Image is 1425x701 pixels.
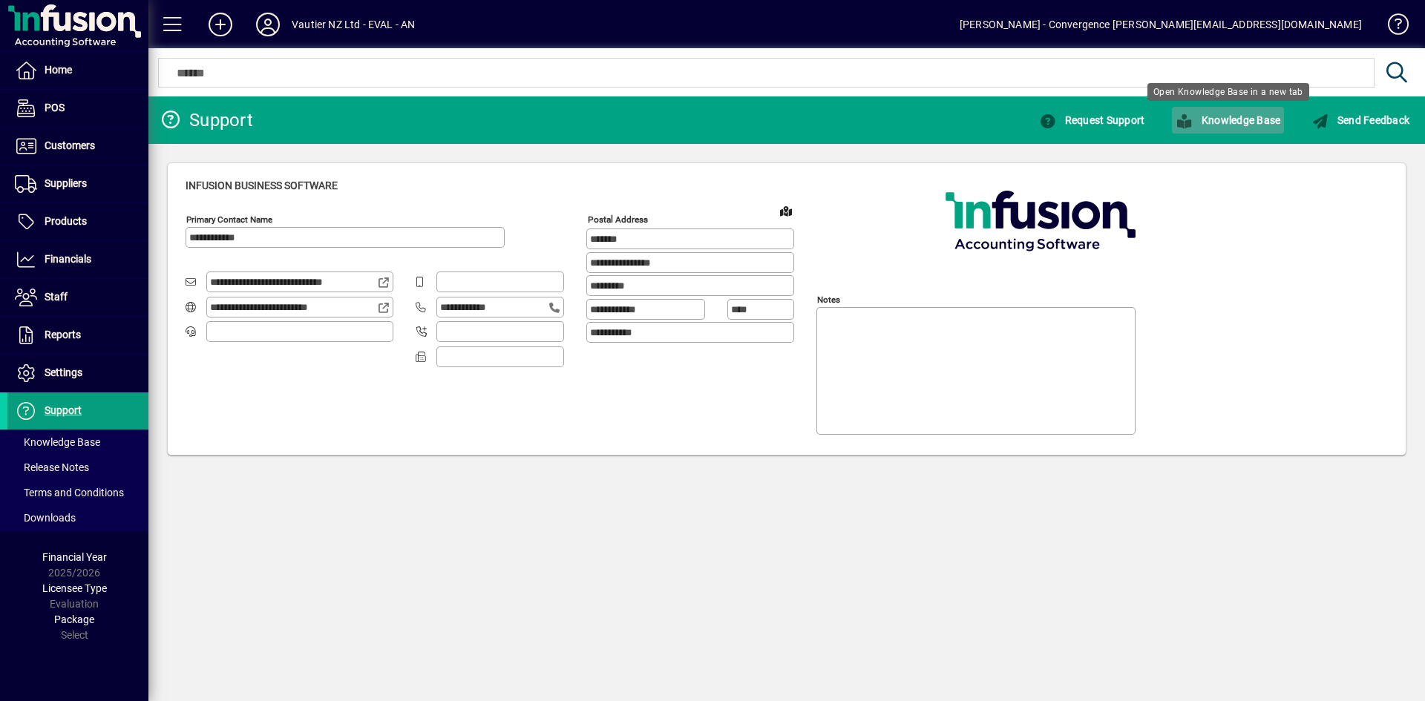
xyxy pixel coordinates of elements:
span: Licensee Type [42,582,107,594]
a: Knowledge Base [7,430,148,455]
span: Financial Year [42,551,107,563]
span: Release Notes [15,461,89,473]
a: Downloads [7,505,148,530]
span: Infusion Business Software [186,180,338,191]
a: Knowledge Base [1377,3,1406,51]
a: Knowledge Base [1160,107,1296,134]
span: Terms and Conditions [15,487,124,498]
mat-label: Primary Contact Name [186,214,272,225]
a: Home [7,52,148,89]
div: Vautier NZ Ltd - EVAL - AN [292,13,416,36]
a: Release Notes [7,455,148,480]
div: Open Knowledge Base in a new tab [1147,83,1309,101]
span: POS [45,102,65,113]
a: Financials [7,241,148,278]
a: Products [7,203,148,240]
div: Support [160,108,253,132]
span: Downloads [15,512,76,524]
span: Request Support [1039,114,1144,126]
span: Package [54,613,94,625]
div: [PERSON_NAME] - Convergence [PERSON_NAME][EMAIL_ADDRESS][DOMAIN_NAME] [960,13,1362,36]
button: Knowledge Base [1172,107,1284,134]
span: Settings [45,366,82,378]
button: Profile [244,11,292,38]
a: Suppliers [7,165,148,203]
span: Financials [45,253,91,265]
button: Request Support [1035,107,1148,134]
span: Knowledge Base [1176,114,1280,126]
span: Send Feedback [1311,114,1409,126]
a: Settings [7,355,148,392]
mat-label: Notes [817,294,840,305]
span: Knowledge Base [15,436,100,448]
span: Customers [45,139,95,151]
span: Suppliers [45,177,87,189]
span: Home [45,64,72,76]
button: Add [197,11,244,38]
a: POS [7,90,148,127]
span: Support [45,404,82,416]
button: Send Feedback [1308,107,1413,134]
span: Products [45,215,87,227]
a: Customers [7,128,148,165]
a: Reports [7,317,148,354]
span: Staff [45,291,68,303]
a: Terms and Conditions [7,480,148,505]
a: Staff [7,279,148,316]
a: View on map [774,199,798,223]
span: Reports [45,329,81,340]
